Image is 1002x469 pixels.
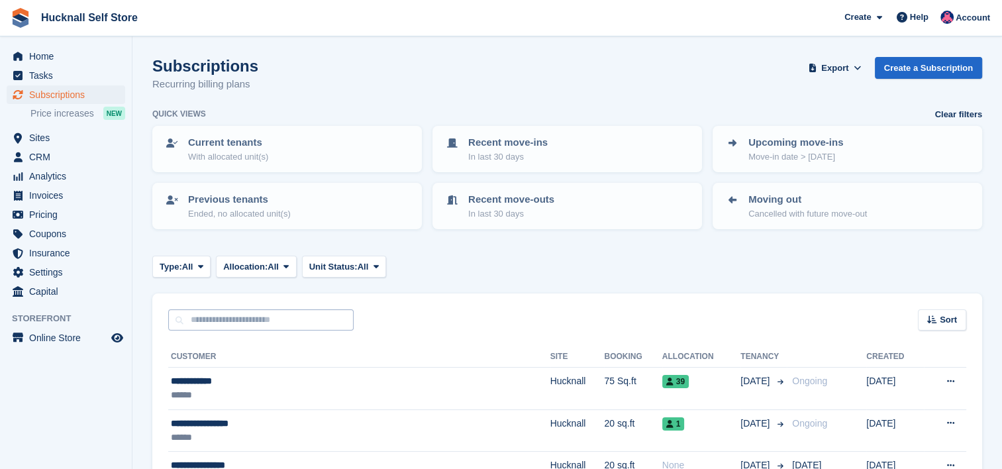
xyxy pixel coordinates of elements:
[302,256,386,278] button: Unit Status: All
[792,418,827,429] span: Ongoing
[740,346,787,368] th: Tenancy
[844,11,871,24] span: Create
[7,205,125,224] a: menu
[29,329,109,347] span: Online Store
[182,260,193,274] span: All
[309,260,358,274] span: Unit Status:
[29,47,109,66] span: Home
[29,225,109,243] span: Coupons
[434,184,701,228] a: Recent move-outs In last 30 days
[29,129,109,147] span: Sites
[29,263,109,282] span: Settings
[29,282,109,301] span: Capital
[468,150,548,164] p: In last 30 days
[821,62,848,75] span: Export
[30,106,125,121] a: Price increases NEW
[434,127,701,171] a: Recent move-ins In last 30 days
[662,417,685,431] span: 1
[188,135,268,150] p: Current tenants
[188,192,291,207] p: Previous tenants
[7,225,125,243] a: menu
[7,66,125,85] a: menu
[748,207,867,221] p: Cancelled with future move-out
[168,346,550,368] th: Customer
[7,85,125,104] a: menu
[216,256,297,278] button: Allocation: All
[748,150,843,164] p: Move-in date > [DATE]
[223,260,268,274] span: Allocation:
[29,167,109,185] span: Analytics
[7,167,125,185] a: menu
[188,150,268,164] p: With allocated unit(s)
[7,47,125,66] a: menu
[748,192,867,207] p: Moving out
[866,346,924,368] th: Created
[12,312,132,325] span: Storefront
[29,148,109,166] span: CRM
[604,368,662,410] td: 75 Sq.ft
[103,107,125,120] div: NEW
[940,313,957,327] span: Sort
[7,244,125,262] a: menu
[875,57,982,79] a: Create a Subscription
[662,346,740,368] th: Allocation
[740,417,772,431] span: [DATE]
[29,186,109,205] span: Invoices
[30,107,94,120] span: Price increases
[550,368,605,410] td: Hucknall
[268,260,279,274] span: All
[792,376,827,386] span: Ongoing
[152,57,258,75] h1: Subscriptions
[866,409,924,452] td: [DATE]
[7,186,125,205] a: menu
[940,11,954,24] img: Helen
[7,329,125,347] a: menu
[550,346,605,368] th: Site
[7,129,125,147] a: menu
[468,207,554,221] p: In last 30 days
[866,368,924,410] td: [DATE]
[29,85,109,104] span: Subscriptions
[714,127,981,171] a: Upcoming move-ins Move-in date > [DATE]
[109,330,125,346] a: Preview store
[910,11,928,24] span: Help
[7,263,125,282] a: menu
[934,108,982,121] a: Clear filters
[748,135,843,150] p: Upcoming move-ins
[714,184,981,228] a: Moving out Cancelled with future move-out
[188,207,291,221] p: Ended, no allocated unit(s)
[7,282,125,301] a: menu
[29,66,109,85] span: Tasks
[36,7,143,28] a: Hucknall Self Store
[160,260,182,274] span: Type:
[7,148,125,166] a: menu
[604,409,662,452] td: 20 sq.ft
[358,260,369,274] span: All
[152,108,206,120] h6: Quick views
[154,184,421,228] a: Previous tenants Ended, no allocated unit(s)
[740,374,772,388] span: [DATE]
[468,135,548,150] p: Recent move-ins
[152,256,211,278] button: Type: All
[29,205,109,224] span: Pricing
[29,244,109,262] span: Insurance
[11,8,30,28] img: stora-icon-8386f47178a22dfd0bd8f6a31ec36ba5ce8667c1dd55bd0f319d3a0aa187defe.svg
[604,346,662,368] th: Booking
[550,409,605,452] td: Hucknall
[662,375,689,388] span: 39
[154,127,421,171] a: Current tenants With allocated unit(s)
[152,77,258,92] p: Recurring billing plans
[468,192,554,207] p: Recent move-outs
[806,57,864,79] button: Export
[956,11,990,25] span: Account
